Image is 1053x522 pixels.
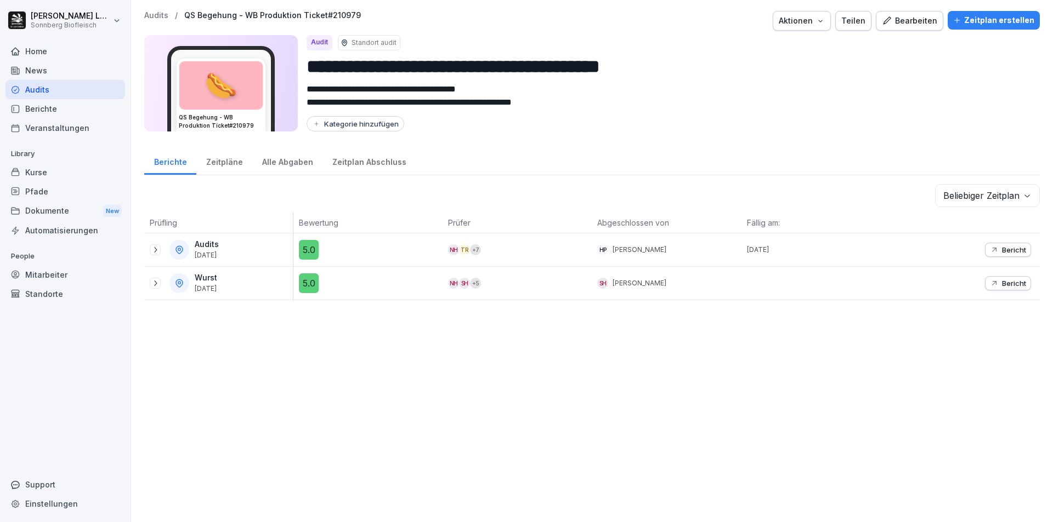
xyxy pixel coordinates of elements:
[448,278,459,289] div: NH
[985,276,1031,290] button: Bericht
[5,182,125,201] a: Pfade
[741,213,891,233] th: Fällig am:
[443,213,592,233] th: Prüfer
[5,42,125,61] a: Home
[882,15,937,27] div: Bearbeiten
[597,278,608,289] div: SH
[5,201,125,221] div: Dokumente
[5,201,125,221] a: DokumenteNew
[985,243,1031,257] button: Bericht
[31,12,111,21] p: [PERSON_NAME] Lumetsberger
[5,99,125,118] a: Berichte
[312,119,399,128] div: Kategorie hinzufügen
[252,147,322,175] a: Alle Abgaben
[597,244,608,255] div: HP
[196,147,252,175] a: Zeitpläne
[953,14,1034,26] div: Zeitplan erstellen
[299,273,319,293] div: 5.0
[5,118,125,137] a: Veranstaltungen
[179,61,263,110] div: 🌭
[5,221,125,240] a: Automatisierungen
[103,205,122,217] div: New
[597,217,735,228] p: Abgeschlossen von
[470,278,481,289] div: + 5
[948,11,1040,30] button: Zeitplan erstellen
[299,217,437,228] p: Bewertung
[773,11,831,31] button: Aktionen
[150,217,287,228] p: Prüfling
[5,163,125,182] a: Kurse
[31,21,111,29] p: Sonnberg Biofleisch
[322,147,416,175] a: Zeitplan Abschluss
[5,80,125,99] a: Audits
[5,494,125,513] a: Einstellungen
[352,38,397,48] p: Standort audit
[144,147,196,175] a: Berichte
[184,11,361,20] a: QS Begehung - WB Produktion Ticket#210979
[835,11,871,31] button: Teilen
[179,113,263,130] h3: QS Begehung - WB Produktion Ticket#210979
[195,251,219,259] p: [DATE]
[470,244,481,255] div: + 7
[1002,279,1026,288] p: Bericht
[5,475,125,494] div: Support
[613,278,666,288] p: [PERSON_NAME]
[5,61,125,80] a: News
[448,244,459,255] div: NH
[779,15,825,27] div: Aktionen
[5,265,125,284] a: Mitarbeiter
[459,278,470,289] div: SH
[747,245,891,255] p: [DATE]
[876,11,943,31] button: Bearbeiten
[195,285,217,292] p: [DATE]
[144,11,168,20] a: Audits
[195,273,217,283] p: Wurst
[5,145,125,163] p: Library
[175,11,178,20] p: /
[841,15,865,27] div: Teilen
[613,245,666,255] p: [PERSON_NAME]
[195,240,219,249] p: Audits
[299,240,319,260] div: 5.0
[5,284,125,303] a: Standorte
[1002,245,1026,254] p: Bericht
[307,116,404,131] button: Kategorie hinzufügen
[5,248,125,265] p: People
[459,244,470,255] div: TR
[307,35,332,50] div: Audit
